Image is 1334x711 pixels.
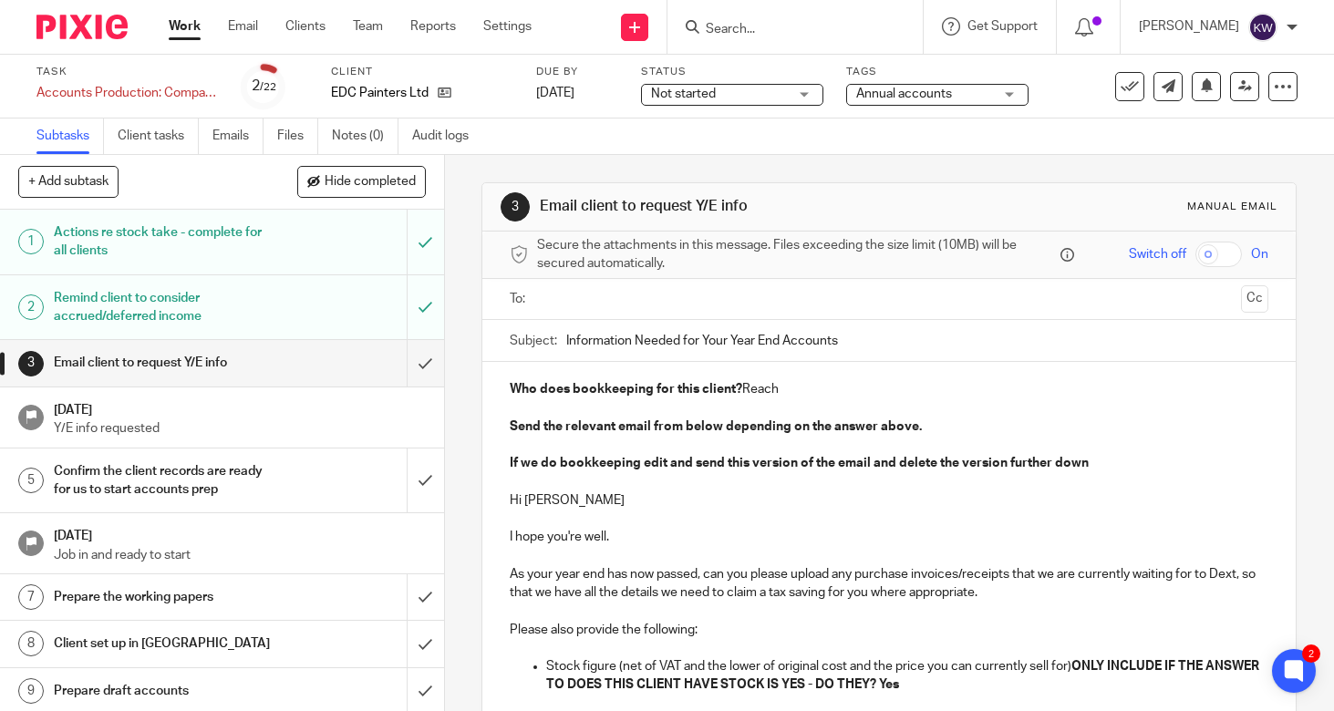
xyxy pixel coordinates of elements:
[252,76,276,97] div: 2
[846,65,1029,79] label: Tags
[704,22,868,38] input: Search
[510,491,1268,529] p: Hi [PERSON_NAME]
[169,17,201,36] a: Work
[856,88,952,100] span: Annual accounts
[1248,13,1277,42] img: svg%3E
[228,17,258,36] a: Email
[18,294,44,320] div: 2
[36,118,104,154] a: Subtasks
[510,420,922,433] strong: Send the relevant email from below depending on the answer above.
[483,17,532,36] a: Settings
[546,657,1268,695] p: Stock figure (net of VAT and the lower of original cost and the price you can currently sell for)
[277,118,318,154] a: Files
[54,458,277,504] h1: Confirm the client records are ready for us to start accounts prep
[1241,285,1268,313] button: Cc
[510,621,1268,639] p: Please also provide the following:
[510,332,557,350] label: Subject:
[540,197,928,216] h1: Email client to request Y/E info
[410,17,456,36] a: Reports
[18,468,44,493] div: 5
[332,118,398,154] a: Notes (0)
[54,219,277,265] h1: Actions re stock take - complete for all clients
[510,380,1268,398] p: Reach
[331,84,429,102] p: EDC Painters Ltd
[54,677,277,705] h1: Prepare draft accounts
[353,17,383,36] a: Team
[510,528,1268,546] p: I hope you're well.
[212,118,264,154] a: Emails
[285,17,326,36] a: Clients
[1251,245,1268,263] span: On
[18,584,44,610] div: 7
[54,284,277,331] h1: Remind client to consider accrued/deferred income
[18,351,44,376] div: 3
[510,565,1268,603] p: As your year end has now passed, can you please upload any purchase invoices/receipts that we are...
[651,88,716,100] span: Not started
[967,20,1038,33] span: Get Support
[510,457,1089,469] strong: If we do bookkeeping edit and send this version of the email and delete the version further down
[54,583,277,611] h1: Prepare the working papers
[18,678,44,704] div: 9
[641,65,823,79] label: Status
[537,236,1056,273] span: Secure the attachments in this message. Files exceeding the size limit (10MB) will be secured aut...
[1187,200,1277,214] div: Manual email
[260,82,276,92] small: /22
[36,15,128,39] img: Pixie
[36,65,219,79] label: Task
[325,175,416,190] span: Hide completed
[54,630,277,657] h1: Client set up in [GEOGRAPHIC_DATA]
[1129,245,1186,263] span: Switch off
[1302,644,1320,663] div: 2
[18,229,44,254] div: 1
[54,349,277,376] h1: Email client to request Y/E info
[510,290,530,308] label: To:
[297,166,426,197] button: Hide completed
[18,166,119,197] button: + Add subtask
[54,419,426,438] p: Y/E info requested
[1139,17,1239,36] p: [PERSON_NAME]
[118,118,199,154] a: Client tasks
[54,397,426,419] h1: [DATE]
[501,192,530,222] div: 3
[536,65,618,79] label: Due by
[36,84,219,102] div: Accounts Production: Companies
[54,546,426,564] p: Job in and ready to start
[510,383,742,396] strong: Who does bookkeeping for this client?
[412,118,482,154] a: Audit logs
[18,631,44,656] div: 8
[54,522,426,545] h1: [DATE]
[536,87,574,99] span: [DATE]
[331,65,513,79] label: Client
